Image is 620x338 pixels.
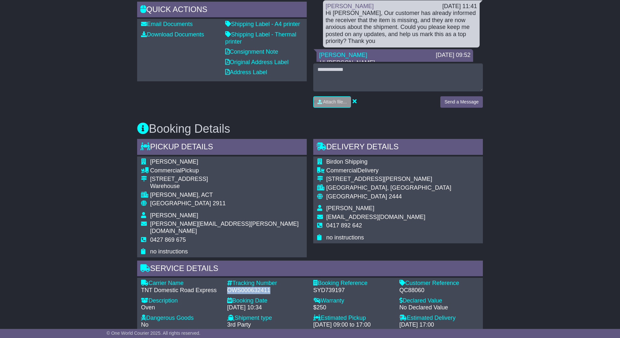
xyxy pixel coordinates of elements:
div: [PERSON_NAME], ACT [150,192,303,199]
a: Shipping Label - Thermal printer [225,31,296,45]
a: [PERSON_NAME] [326,3,374,9]
div: [GEOGRAPHIC_DATA], [GEOGRAPHIC_DATA] [326,184,451,192]
div: [DATE] 17:00 [399,321,479,329]
div: Warranty [313,297,393,304]
div: Booking Reference [313,280,393,287]
div: [STREET_ADDRESS] [150,176,303,183]
span: no instructions [326,234,364,241]
div: Service Details [137,261,483,278]
div: Customer Reference [399,280,479,287]
span: © One World Courier 2025. All rights reserved. [107,331,200,336]
span: No [141,321,149,328]
div: [DATE] 11:41 [442,3,477,10]
div: [DATE] 10:34 [227,304,307,311]
span: [PERSON_NAME] [326,205,374,211]
span: Commercial [150,167,181,174]
div: SYD739197 [313,287,393,294]
div: [DATE] 09:00 to 17:00 [313,321,393,329]
div: TNT Domestic Road Express [141,287,221,294]
span: [PERSON_NAME] [150,158,198,165]
div: Dangerous Goods [141,315,221,322]
a: Shipping Label - A4 printer [225,21,300,27]
span: [EMAIL_ADDRESS][DOMAIN_NAME] [326,214,425,220]
div: OWS000632411 [227,287,307,294]
div: Hi [PERSON_NAME], Our customer has already informed the receiver that the item is missing, and th... [326,10,477,45]
a: Email Documents [141,21,193,27]
span: 2911 [213,200,226,207]
span: Commercial [326,167,357,174]
div: Booking Date [227,297,307,304]
div: Estimated Delivery [399,315,479,322]
div: Oven [141,304,221,311]
div: $250 [313,304,393,311]
div: Warehouse [150,183,303,190]
button: Send a Message [440,96,483,108]
span: 2444 [389,193,402,200]
div: No Declared Value [399,304,479,311]
div: Quick Actions [137,2,307,19]
div: [STREET_ADDRESS][PERSON_NAME] [326,176,451,183]
span: [PERSON_NAME][EMAIL_ADDRESS][PERSON_NAME][DOMAIN_NAME] [150,221,299,234]
div: Delivery [326,167,451,174]
a: Original Address Label [225,59,289,65]
div: Shipment type [227,315,307,322]
div: Estimated Pickup [313,315,393,322]
h3: Booking Details [137,122,483,135]
div: Tracking Number [227,280,307,287]
span: [GEOGRAPHIC_DATA] [326,193,387,200]
div: Description [141,297,221,304]
span: Birdon Shipping [326,158,368,165]
div: Delivery Details [313,139,483,156]
a: Consignment Note [225,48,278,55]
a: Download Documents [141,31,204,38]
span: no instructions [150,248,188,255]
div: [DATE] 09:52 [436,52,471,59]
span: [PERSON_NAME] [150,212,198,219]
span: 0417 892 642 [326,222,362,229]
span: 3rd Party [227,321,251,328]
a: Address Label [225,69,267,75]
div: QC88060 [399,287,479,294]
a: [PERSON_NAME] [319,52,367,58]
span: 0427 869 675 [150,237,186,243]
div: Pickup Details [137,139,307,156]
span: [GEOGRAPHIC_DATA] [150,200,211,207]
div: Carrier Name [141,280,221,287]
p: Hi [PERSON_NAME], All depots so far have advised that they have not located this pallet. TNT stil... [320,60,470,109]
div: Declared Value [399,297,479,304]
div: Pickup [150,167,303,174]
